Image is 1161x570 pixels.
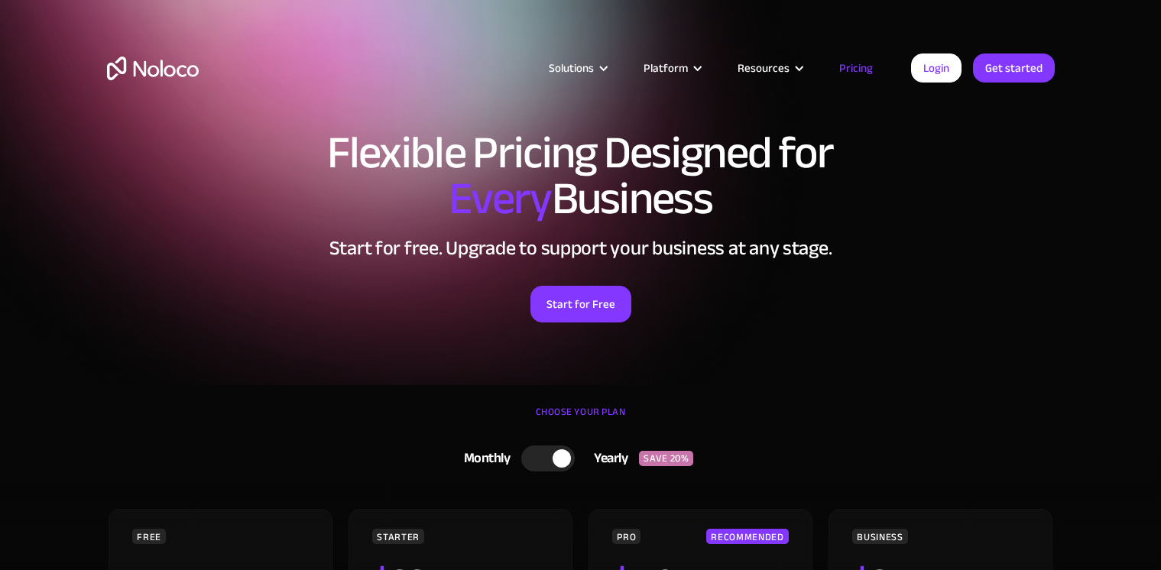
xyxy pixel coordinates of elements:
[107,57,199,80] a: home
[449,156,552,241] span: Every
[639,451,693,466] div: SAVE 20%
[644,58,688,78] div: Platform
[852,529,907,544] div: BUSINESS
[530,286,631,322] a: Start for Free
[820,58,892,78] a: Pricing
[624,58,718,78] div: Platform
[107,400,1055,439] div: CHOOSE YOUR PLAN
[107,237,1055,260] h2: Start for free. Upgrade to support your business at any stage.
[530,58,624,78] div: Solutions
[706,529,788,544] div: RECOMMENDED
[973,53,1055,83] a: Get started
[132,529,166,544] div: FREE
[575,447,639,470] div: Yearly
[718,58,820,78] div: Resources
[911,53,962,83] a: Login
[445,447,522,470] div: Monthly
[738,58,790,78] div: Resources
[549,58,594,78] div: Solutions
[107,130,1055,222] h1: Flexible Pricing Designed for Business
[612,529,640,544] div: PRO
[372,529,423,544] div: STARTER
